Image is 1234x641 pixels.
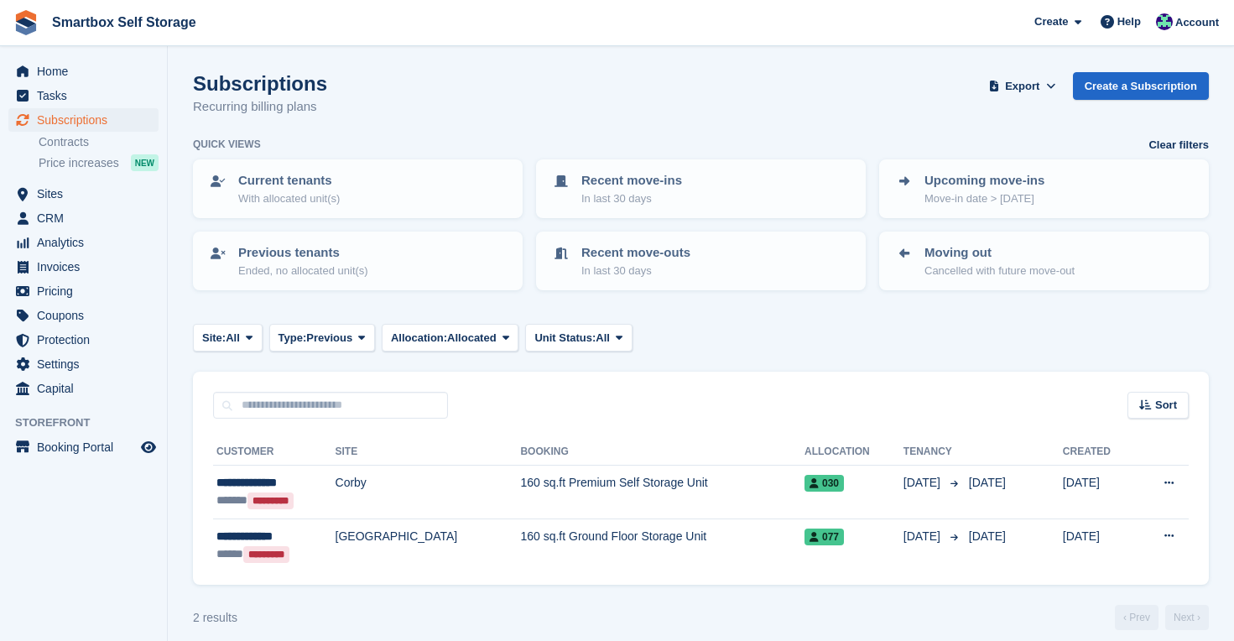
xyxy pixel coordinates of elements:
[336,439,521,466] th: Site
[447,330,497,347] span: Allocated
[336,519,521,571] td: [GEOGRAPHIC_DATA]
[924,263,1075,279] p: Cancelled with future move-out
[1063,439,1136,466] th: Created
[193,324,263,352] button: Site: All
[213,439,336,466] th: Customer
[238,171,340,190] p: Current tenants
[195,161,521,216] a: Current tenants With allocated unit(s)
[1165,605,1209,630] a: Next
[8,60,159,83] a: menu
[37,206,138,230] span: CRM
[138,437,159,457] a: Preview store
[1115,605,1159,630] a: Previous
[520,439,804,466] th: Booking
[903,474,944,492] span: [DATE]
[193,97,327,117] p: Recurring billing plans
[8,182,159,206] a: menu
[1155,397,1177,414] span: Sort
[37,255,138,279] span: Invoices
[804,475,844,492] span: 030
[37,231,138,254] span: Analytics
[1063,466,1136,519] td: [DATE]
[581,171,682,190] p: Recent move-ins
[37,108,138,132] span: Subscriptions
[15,414,167,431] span: Storefront
[238,263,368,279] p: Ended, no allocated unit(s)
[520,519,804,571] td: 160 sq.ft Ground Floor Storage Unit
[193,609,237,627] div: 2 results
[969,529,1006,543] span: [DATE]
[37,304,138,327] span: Coupons
[534,330,596,347] span: Unit Status:
[1034,13,1068,30] span: Create
[336,466,521,519] td: Corby
[37,352,138,376] span: Settings
[581,263,690,279] p: In last 30 days
[881,233,1207,289] a: Moving out Cancelled with future move-out
[596,330,610,347] span: All
[238,243,368,263] p: Previous tenants
[525,324,632,352] button: Unit Status: All
[226,330,240,347] span: All
[986,72,1060,100] button: Export
[202,330,226,347] span: Site:
[903,439,962,466] th: Tenancy
[538,233,864,289] a: Recent move-outs In last 30 days
[924,171,1044,190] p: Upcoming move-ins
[1005,78,1039,95] span: Export
[881,161,1207,216] a: Upcoming move-ins Move-in date > [DATE]
[538,161,864,216] a: Recent move-ins In last 30 days
[306,330,352,347] span: Previous
[37,84,138,107] span: Tasks
[131,154,159,171] div: NEW
[8,352,159,376] a: menu
[39,154,159,172] a: Price increases NEW
[520,466,804,519] td: 160 sq.ft Premium Self Storage Unit
[382,324,518,352] button: Allocation: Allocated
[581,190,682,207] p: In last 30 days
[581,243,690,263] p: Recent move-outs
[193,72,327,95] h1: Subscriptions
[8,206,159,230] a: menu
[37,60,138,83] span: Home
[238,190,340,207] p: With allocated unit(s)
[8,255,159,279] a: menu
[1156,13,1173,30] img: Roger Canham
[1073,72,1209,100] a: Create a Subscription
[37,279,138,303] span: Pricing
[1112,605,1212,630] nav: Page
[37,328,138,352] span: Protection
[804,529,844,545] span: 077
[8,108,159,132] a: menu
[924,190,1044,207] p: Move-in date > [DATE]
[8,435,159,459] a: menu
[1063,519,1136,571] td: [DATE]
[193,137,261,152] h6: Quick views
[391,330,447,347] span: Allocation:
[8,84,159,107] a: menu
[269,324,375,352] button: Type: Previous
[1175,14,1219,31] span: Account
[1148,137,1209,154] a: Clear filters
[13,10,39,35] img: stora-icon-8386f47178a22dfd0bd8f6a31ec36ba5ce8667c1dd55bd0f319d3a0aa187defe.svg
[8,279,159,303] a: menu
[39,155,119,171] span: Price increases
[195,233,521,289] a: Previous tenants Ended, no allocated unit(s)
[8,377,159,400] a: menu
[279,330,307,347] span: Type:
[8,231,159,254] a: menu
[8,304,159,327] a: menu
[37,182,138,206] span: Sites
[45,8,203,36] a: Smartbox Self Storage
[8,328,159,352] a: menu
[903,528,944,545] span: [DATE]
[1117,13,1141,30] span: Help
[969,476,1006,489] span: [DATE]
[37,377,138,400] span: Capital
[804,439,903,466] th: Allocation
[37,435,138,459] span: Booking Portal
[924,243,1075,263] p: Moving out
[39,134,159,150] a: Contracts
